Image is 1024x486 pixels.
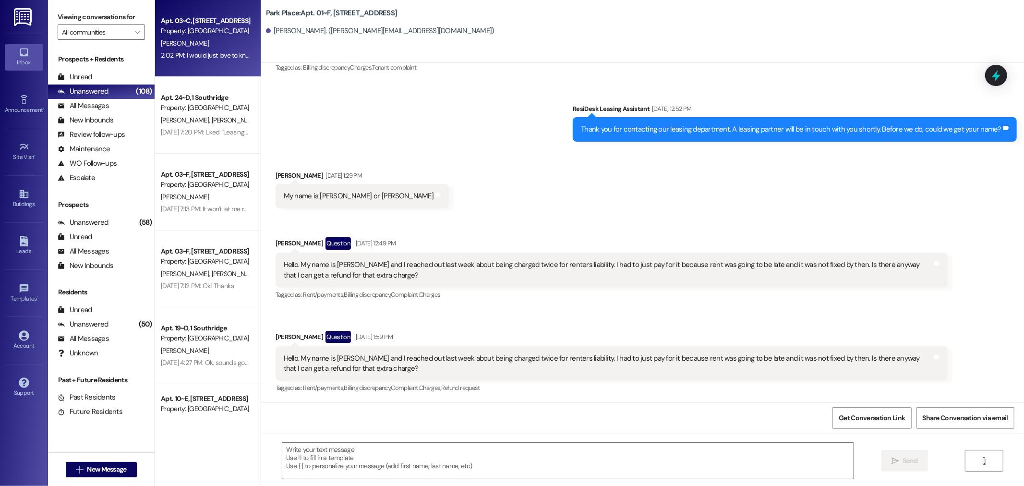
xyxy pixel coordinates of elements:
button: New Message [66,462,137,477]
div: [DATE] 7:20 PM: Liked “Leasing Team ([GEOGRAPHIC_DATA]): Is it better now?” [161,128,377,136]
div: Future Residents [58,407,122,417]
div: Tagged as: [276,61,803,74]
span: Tenant complaint [372,63,416,72]
div: (50) [136,317,155,332]
div: [DATE] 7:13 PM: It won't let me respond in the chat for some reason but the cleaning packet shoul... [161,205,975,213]
span: Get Conversation Link [839,413,905,423]
div: Unanswered [58,218,108,228]
b: Park Place: Apt. 01~F, [STREET_ADDRESS] [266,8,398,18]
a: Support [5,375,43,401]
span: Send [903,456,917,466]
div: Property: [GEOGRAPHIC_DATA] [161,333,250,343]
span: Billing discrepancy , [344,291,391,299]
div: Property: [GEOGRAPHIC_DATA] [161,180,250,190]
span: Billing discrepancy , [344,384,391,392]
span: [PERSON_NAME] [161,39,209,48]
span: [PERSON_NAME] [211,116,262,124]
div: WO Follow-ups [58,158,117,169]
i:  [134,28,140,36]
div: Question [325,331,351,343]
button: Share Conversation via email [916,407,1014,429]
div: My name is [PERSON_NAME] or [PERSON_NAME] [284,191,434,201]
div: Past + Future Residents [48,375,155,385]
div: Review follow-ups [58,130,125,140]
div: Escalate [58,173,95,183]
span: [PERSON_NAME] [211,269,262,278]
div: (108) [133,84,154,99]
img: ResiDesk Logo [14,8,34,26]
div: Apt. 03~C, [STREET_ADDRESS] [161,16,250,26]
div: Property: [GEOGRAPHIC_DATA] [161,103,250,113]
div: Unanswered [58,86,108,97]
label: Viewing conversations for [58,10,145,24]
div: Unknown [58,348,98,358]
div: (58) [137,215,155,230]
div: Property: [GEOGRAPHIC_DATA] [161,404,250,414]
span: New Message [87,464,126,474]
span: Charges , [350,63,373,72]
div: [DATE] 12:49 PM [353,238,396,248]
span: Complaint , [391,291,420,299]
span: Billing discrepancy , [303,63,350,72]
div: Apt. 24~D, 1 Southridge [161,93,250,103]
button: Get Conversation Link [832,407,911,429]
span: Refund request [441,384,480,392]
span: [PERSON_NAME] [161,417,209,425]
div: ResiDesk Leasing Assistant [573,104,1017,117]
span: [PERSON_NAME] [161,346,209,355]
div: [DATE] 12:52 PM [650,104,691,114]
div: [DATE] 4:27 PM: Ok, sounds good! [161,358,254,367]
div: Apt. 19~D, 1 Southridge [161,323,250,333]
span: Rent/payments , [303,384,344,392]
button: Send [881,450,928,472]
div: Property: [GEOGRAPHIC_DATA] [161,256,250,267]
div: All Messages [58,334,109,344]
span: Charges , [419,384,441,392]
div: Question [325,237,351,249]
div: [PERSON_NAME] [276,170,449,184]
div: [DATE] 1:59 PM [353,332,393,342]
div: Unread [58,305,92,315]
a: Account [5,328,43,353]
span: Charges [419,291,440,299]
div: Unanswered [58,319,108,329]
div: Tagged as: [276,288,948,302]
div: New Inbounds [58,115,113,125]
i:  [76,466,83,474]
input: All communities [62,24,130,40]
div: Past Residents [58,392,116,402]
span: • [43,105,44,112]
div: 2:02 PM: I would just love to know before I pay the charges, thanks! [161,51,347,60]
div: Prospects [48,200,155,210]
span: • [35,152,36,159]
span: Rent/payments , [303,291,344,299]
div: Unread [58,72,92,82]
div: Hello. My name is [PERSON_NAME] and I reached out last week about being charged twice for renters... [284,260,932,280]
div: [PERSON_NAME] [276,237,948,253]
a: Buildings [5,186,43,212]
a: Inbox [5,44,43,70]
span: Share Conversation via email [923,413,1008,423]
div: Thank you for contacting our leasing department. A leasing partner will be in touch with you shor... [581,124,1001,134]
div: Apt. 03~F, [STREET_ADDRESS] [161,170,250,180]
i:  [980,457,988,465]
div: [DATE] 1:29 PM [323,170,362,181]
i:  [891,457,899,465]
span: [PERSON_NAME] [161,269,212,278]
div: Property: [GEOGRAPHIC_DATA] [161,26,250,36]
div: All Messages [58,101,109,111]
div: All Messages [58,246,109,256]
a: Site Visit • [5,139,43,165]
div: Prospects + Residents [48,54,155,64]
div: Maintenance [58,144,110,154]
a: Templates • [5,280,43,306]
div: Hello. My name is [PERSON_NAME] and I reached out last week about being charged twice for renters... [284,353,932,374]
div: [DATE] 7:12 PM: Ok! Thanks [161,281,234,290]
div: [PERSON_NAME]. ([PERSON_NAME][EMAIL_ADDRESS][DOMAIN_NAME]) [266,26,494,36]
div: Apt. 10~E, [STREET_ADDRESS] [161,394,250,404]
span: [PERSON_NAME] [161,116,212,124]
div: Unread [58,232,92,242]
div: [PERSON_NAME] [276,331,948,346]
a: Leads [5,233,43,259]
div: Tagged as: [276,381,948,395]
